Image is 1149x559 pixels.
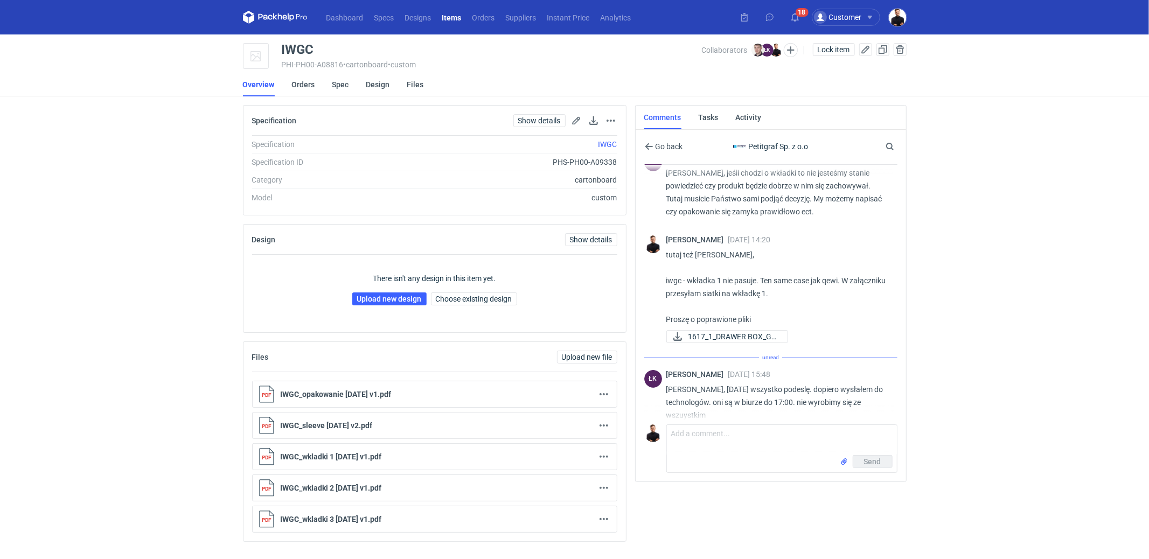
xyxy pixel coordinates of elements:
[373,273,496,284] p: There isn't any design in this item yet.
[587,114,600,127] button: Download specification
[666,383,889,422] p: [PERSON_NAME], [DATE] wszystko podeslę. dopiero wysłałem do technologów. oni są w biurze do 17:00...
[818,46,850,53] span: Lock item
[770,44,783,57] img: Tomasz Kubiak
[557,351,617,364] button: Upload new file
[570,114,583,127] button: Edit spec
[604,114,617,127] button: Actions
[894,43,907,56] button: Delete item
[243,11,308,24] svg: Packhelp Pro
[728,370,771,379] span: [DATE] 15:48
[718,140,823,153] div: Petitgraf Sp. z o.o
[644,370,662,388] div: Łukasz Kowalski
[699,106,719,129] a: Tasks
[666,370,728,379] span: [PERSON_NAME]
[644,235,662,253] img: Tomasz Kubiak
[864,458,881,465] span: Send
[252,353,269,361] h2: Files
[500,11,542,24] a: Suppliers
[366,73,390,96] a: Design
[562,353,612,361] span: Upload new file
[252,157,398,167] div: Specification ID
[281,390,591,399] p: IWGC_opakowanie [DATE] v1.pdf
[369,11,400,24] a: Specs
[644,106,681,129] a: Comments
[262,486,271,492] tspan: PDF
[883,140,918,153] input: Search
[728,235,771,244] span: [DATE] 14:20
[814,11,862,24] div: Customer
[653,143,683,150] span: Go back
[467,11,500,24] a: Orders
[431,292,517,305] button: Choose existing design
[243,73,275,96] a: Overview
[595,11,637,24] a: Analytics
[666,330,774,343] div: 1617_1_DRAWER BOX_GC1 350_V6.pdf
[644,424,662,442] img: Tomasz Kubiak
[281,484,591,492] p: IWGC_wkladki 2 [DATE] v1.pdf
[262,455,271,460] tspan: PDF
[352,292,427,305] a: Upload new design
[344,60,388,69] span: • cartonboard
[761,44,774,57] figcaption: ŁK
[282,43,314,56] div: IWGC
[688,331,779,343] span: 1617_1_DRAWER BOX_GC...
[597,388,610,401] button: Actions
[759,352,782,364] span: unread
[437,11,467,24] a: Items
[252,139,398,150] div: Specification
[398,174,617,185] div: cartonboard
[783,43,797,57] button: Edit collaborators
[292,73,315,96] a: Orders
[252,192,398,203] div: Model
[666,166,889,218] p: [PERSON_NAME], jeśli chodzi o wkładki to nie jesteśmy stanie powiedzieć czy produkt będzie dobrze...
[332,73,349,96] a: Spec
[262,392,271,398] tspan: PDF
[252,116,297,125] h2: Specification
[407,73,424,96] a: Files
[281,452,591,461] p: IWGC_wkladki 1 [DATE] v1.pdf
[281,421,591,430] p: IWGC_sleeve [DATE] v2.pdf
[252,174,398,185] div: Category
[565,233,617,246] a: Show details
[321,11,369,24] a: Dashboard
[597,419,610,432] button: Actions
[876,43,889,56] button: Duplicate Item
[400,11,437,24] a: Designs
[666,330,788,343] a: 1617_1_DRAWER BOX_GC...
[597,450,610,463] button: Actions
[666,248,889,326] p: tutaj też [PERSON_NAME], iwgc - wkładka 1 nie pasuje. Ten same case jak qewi. W załączniku przesy...
[859,43,872,56] button: Edit item
[398,192,617,203] div: custom
[542,11,595,24] a: Instant Price
[597,481,610,494] button: Actions
[597,513,610,526] button: Actions
[644,370,662,388] figcaption: ŁK
[736,106,762,129] a: Activity
[513,114,566,127] a: Show details
[733,140,746,153] img: Petitgraf Sp. z o.o
[398,157,617,167] div: PHS-PH00-A09338
[701,46,747,54] span: Collaborators
[282,60,702,69] div: PHI-PH00-A08816
[786,9,804,26] button: 18
[252,235,276,244] h2: Design
[262,517,271,523] tspan: PDF
[388,60,416,69] span: • custom
[751,44,764,57] img: Maciej Sikora
[598,140,617,149] a: IWGC
[853,455,893,468] button: Send
[281,515,591,523] p: IWGC_wkladki 3 [DATE] v1.pdf
[812,9,889,26] button: Customer
[889,9,907,26] img: Tomasz Kubiak
[262,423,271,429] tspan: PDF
[666,235,728,244] span: [PERSON_NAME]
[436,295,512,303] span: Choose existing design
[644,140,684,153] button: Go back
[813,43,855,56] button: Lock item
